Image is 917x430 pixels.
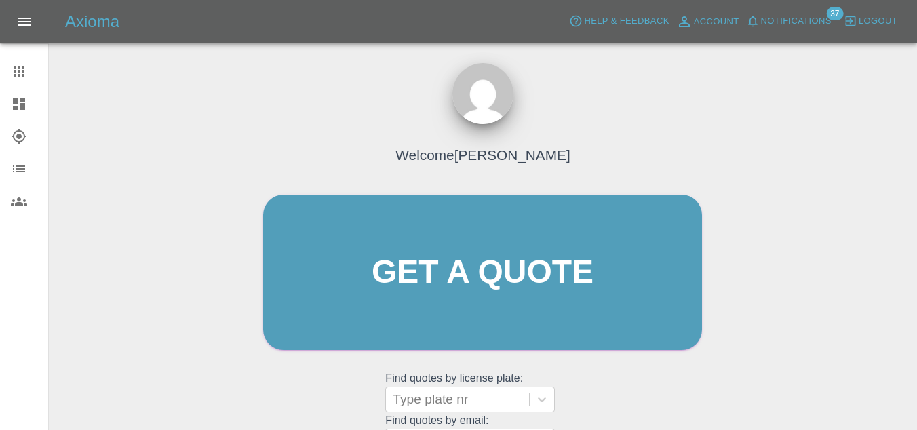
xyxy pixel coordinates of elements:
[859,14,897,29] span: Logout
[826,7,843,20] span: 37
[452,63,513,124] img: ...
[761,14,832,29] span: Notifications
[263,195,702,350] a: Get a quote
[566,11,672,32] button: Help & Feedback
[840,11,901,32] button: Logout
[395,144,570,165] h4: Welcome [PERSON_NAME]
[673,11,743,33] a: Account
[584,14,669,29] span: Help & Feedback
[8,5,41,38] button: Open drawer
[65,11,119,33] h5: Axioma
[694,14,739,30] span: Account
[743,11,835,32] button: Notifications
[385,372,580,412] grid: Find quotes by license plate:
